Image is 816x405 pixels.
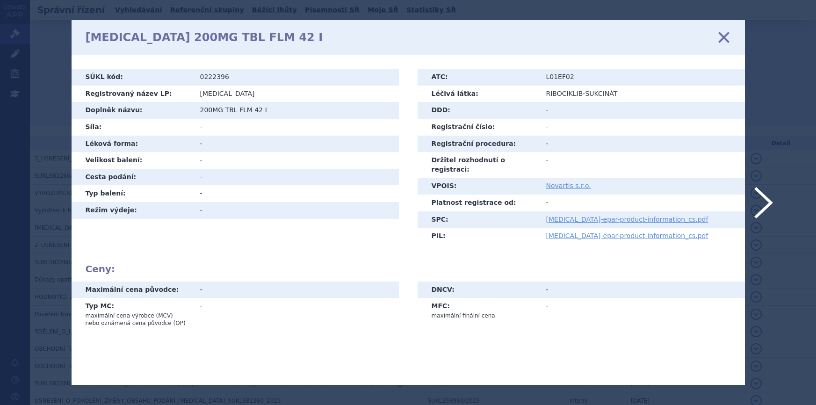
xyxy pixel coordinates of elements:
[193,185,399,202] td: -
[72,119,193,136] th: Síla:
[717,30,731,44] a: zavřít
[193,152,399,169] td: -
[418,152,539,178] th: Držitel rozhodnutí o registraci:
[546,232,708,239] a: [MEDICAL_DATA]-epar-product-information_cs.pdf
[86,263,731,275] h2: Ceny:
[200,285,392,295] div: -
[539,119,745,136] td: -
[418,195,539,211] th: Platnost registrace od:
[418,136,539,152] th: Registrační procedura:
[418,298,539,323] th: MFC:
[72,169,193,186] th: Cesta podání:
[539,298,745,323] td: -
[193,169,399,186] td: -
[193,298,399,331] td: -
[72,298,193,331] th: Typ MC:
[546,182,591,189] a: Novartis s.r.o.
[418,282,539,298] th: DNCV:
[72,136,193,152] th: Léková forma:
[546,216,708,223] a: [MEDICAL_DATA]-epar-product-information_cs.pdf
[539,152,745,178] td: -
[72,185,193,202] th: Typ balení:
[539,282,745,298] td: -
[86,312,186,327] p: maximální cena výrobce (MCV) nebo oznámená cena původce (OP)
[539,86,745,102] td: RIBOCIKLIB-SUKCINÁT
[193,136,399,152] td: -
[539,69,745,86] td: L01EF02
[432,312,532,319] p: maximální finální cena
[72,282,193,298] th: Maximální cena původce:
[418,69,539,86] th: ATC:
[539,102,745,119] td: -
[86,31,323,44] h1: [MEDICAL_DATA] 200MG TBL FLM 42 I
[418,178,539,195] th: VPOIS:
[193,102,399,119] td: 200MG TBL FLM 42 I
[193,86,399,102] td: [MEDICAL_DATA]
[193,69,399,86] td: 0222396
[72,152,193,169] th: Velikost balení:
[418,211,539,228] th: SPC:
[539,136,745,152] td: -
[418,119,539,136] th: Registrační číslo:
[418,86,539,102] th: Léčivá látka:
[418,228,539,245] th: PIL:
[72,202,193,219] th: Režim výdeje:
[193,202,399,219] td: -
[418,102,539,119] th: DDD:
[193,119,399,136] td: -
[72,86,193,102] th: Registrovaný název LP:
[72,102,193,119] th: Doplněk názvu:
[539,195,745,211] td: -
[72,69,193,86] th: SÚKL kód:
